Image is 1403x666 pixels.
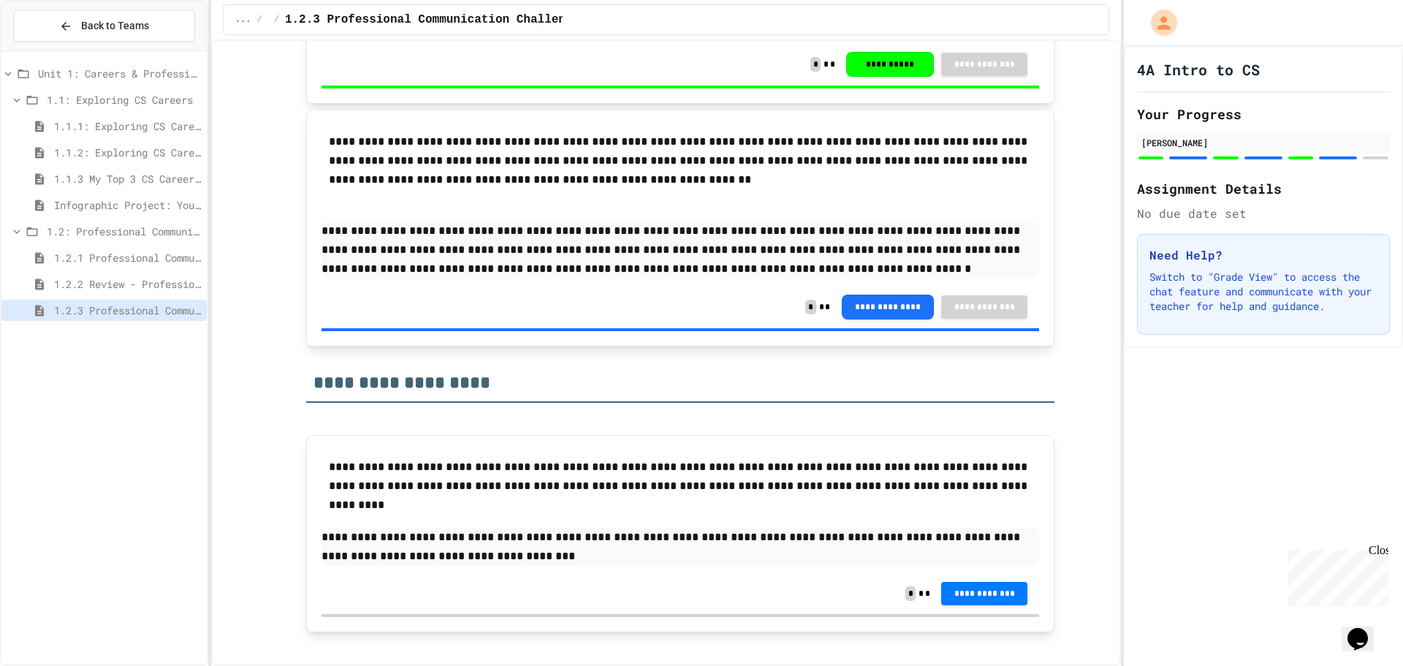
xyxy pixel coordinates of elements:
p: Switch to "Grade View" to access the chat feature and communicate with your teacher for help and ... [1149,270,1377,314]
span: / [274,14,279,26]
h2: Your Progress [1137,104,1390,124]
div: Chat with us now!Close [6,6,101,93]
div: [PERSON_NAME] [1141,136,1385,149]
span: 1.2.3 Professional Communication Challenge [285,11,579,29]
iframe: chat widget [1282,544,1388,606]
span: 1.2.3 Professional Communication Challenge [54,303,201,318]
span: 1.2.1 Professional Communication [54,250,201,265]
span: Infographic Project: Your favorite CS [54,197,201,213]
h1: 4A Intro to CS [1137,59,1260,80]
span: 1.1.1: Exploring CS Careers [54,118,201,134]
h2: Assignment Details [1137,178,1390,199]
span: 1.1.2: Exploring CS Careers - Review [54,145,201,160]
h3: Need Help? [1149,246,1377,264]
span: 1.1: Exploring CS Careers [47,92,201,107]
span: 1.2.2 Review - Professional Communication [54,276,201,292]
div: No due date set [1137,205,1390,222]
span: / [257,14,262,26]
span: 1.2: Professional Communication [47,224,201,239]
div: My Account [1136,6,1181,39]
span: Back to Teams [81,18,149,34]
span: ... [235,14,251,26]
iframe: chat widget [1342,608,1388,651]
button: Back to Teams [13,10,195,42]
span: Unit 1: Careers & Professionalism [38,66,201,81]
span: 1.1.3 My Top 3 CS Careers! [54,171,201,186]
